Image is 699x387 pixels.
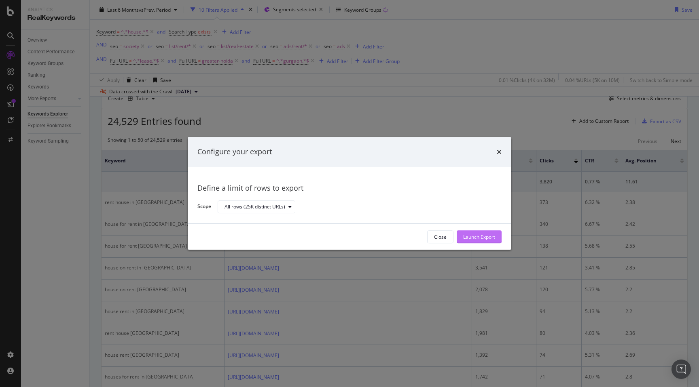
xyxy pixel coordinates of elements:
[197,147,272,157] div: Configure your export
[427,231,453,244] button: Close
[188,137,511,250] div: modal
[197,203,211,212] label: Scope
[457,231,502,244] button: Launch Export
[434,233,447,240] div: Close
[671,360,691,379] div: Open Intercom Messenger
[218,200,295,213] button: All rows (25K distinct URLs)
[497,147,502,157] div: times
[197,183,502,193] div: Define a limit of rows to export
[463,233,495,240] div: Launch Export
[225,204,285,209] div: All rows (25K distinct URLs)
